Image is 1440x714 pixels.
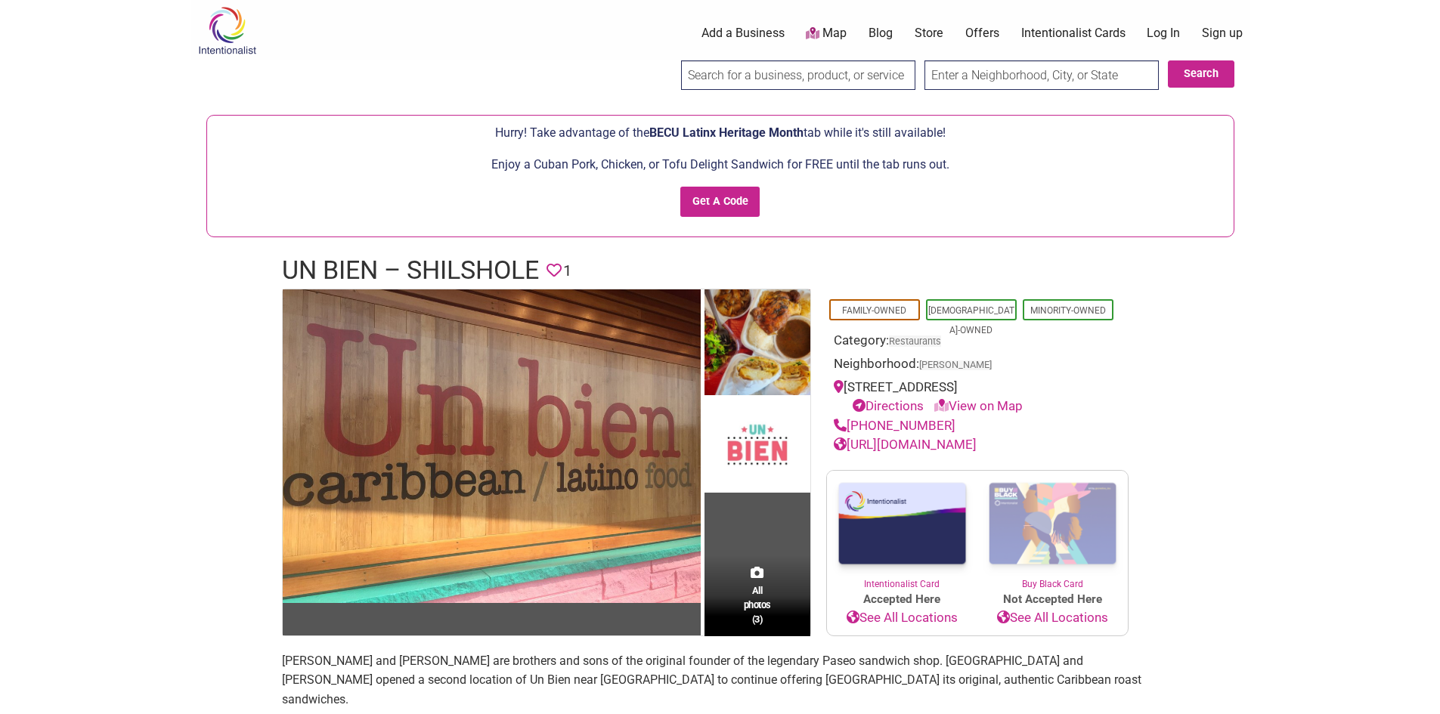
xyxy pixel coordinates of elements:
[977,591,1128,608] span: Not Accepted Here
[680,187,760,218] input: Get A Code
[977,608,1128,628] a: See All Locations
[834,331,1121,354] div: Category:
[1021,25,1126,42] a: Intentionalist Cards
[869,25,893,42] a: Blog
[924,60,1159,90] input: Enter a Neighborhood, City, or State
[705,289,810,399] img: Un Bien
[547,259,562,283] span: You must be logged in to save favorites.
[1168,60,1234,88] button: Search
[1202,25,1243,42] a: Sign up
[977,471,1128,578] img: Buy Black Card
[827,471,977,577] img: Intentionalist Card
[834,354,1121,378] div: Neighborhood:
[283,289,701,603] img: Un Bien
[889,335,941,347] a: Restaurants
[701,25,785,42] a: Add a Business
[834,418,955,433] a: [PHONE_NUMBER]
[681,60,915,90] input: Search for a business, product, or service
[827,608,977,628] a: See All Locations
[1147,25,1180,42] a: Log In
[744,583,771,626] span: All photos (3)
[827,591,977,608] span: Accepted Here
[928,305,1014,335] a: [DEMOGRAPHIC_DATA]-Owned
[191,6,263,55] img: Intentionalist
[215,123,1226,143] p: Hurry! Take advantage of the tab while it's still available!
[282,252,539,289] h1: Un Bien – Shilshole
[919,360,992,370] span: [PERSON_NAME]
[965,25,999,42] a: Offers
[563,259,571,283] span: 1
[834,437,977,452] a: [URL][DOMAIN_NAME]
[853,398,924,413] a: Directions
[842,305,906,316] a: Family-Owned
[915,25,943,42] a: Store
[282,651,1159,709] p: [PERSON_NAME] and [PERSON_NAME] are brothers and sons of the original founder of the legendary Pa...
[649,125,804,140] span: BECU Latinx Heritage Month
[215,155,1226,175] p: Enjoy a Cuban Pork, Chicken, or Tofu Delight Sandwich for FREE until the tab runs out.
[806,25,847,42] a: Map
[834,378,1121,416] div: [STREET_ADDRESS]
[977,471,1128,592] a: Buy Black Card
[1030,305,1106,316] a: Minority-Owned
[827,471,977,591] a: Intentionalist Card
[934,398,1023,413] a: View on Map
